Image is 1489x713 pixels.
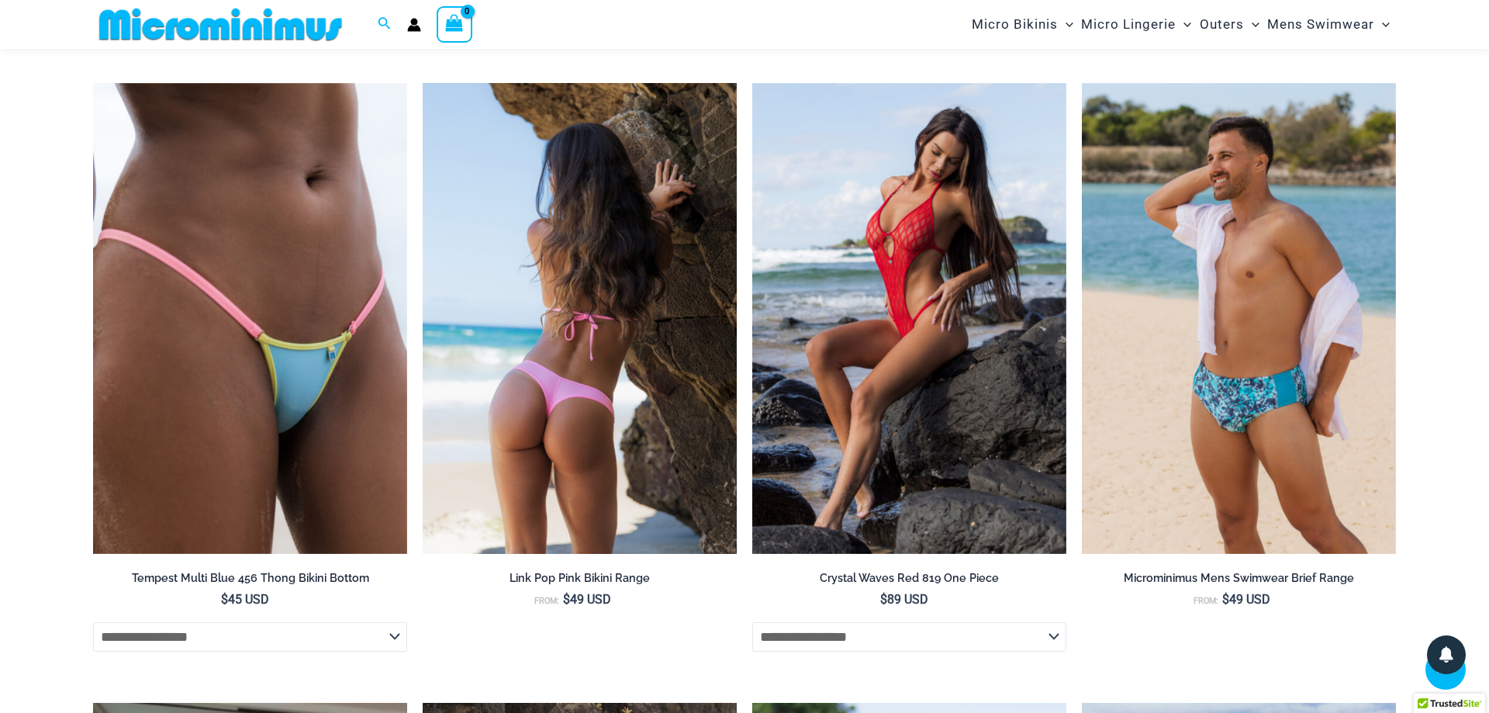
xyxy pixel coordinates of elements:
[93,571,407,586] h2: Tempest Multi Blue 456 Thong Bikini Bottom
[1374,5,1390,44] span: Menu Toggle
[563,592,611,607] bdi: 49 USD
[752,83,1066,555] img: Crystal Waves Red 819 One Piece 04
[1196,5,1263,44] a: OutersMenu ToggleMenu Toggle
[563,592,570,607] span: $
[378,15,392,34] a: Search icon link
[423,83,737,555] a: Link Pop Pink 3070 Top 4955 Bottom 01Link Pop Pink 3070 Top 4955 Bottom 02Link Pop Pink 3070 Top ...
[93,83,407,555] img: Tempest Multi Blue 456 Bottom 01
[1194,596,1218,606] span: From:
[1267,5,1374,44] span: Mens Swimwear
[1077,5,1195,44] a: Micro LingerieMenu ToggleMenu Toggle
[966,2,1396,47] nav: Site Navigation
[1222,592,1270,607] bdi: 49 USD
[752,571,1066,586] h2: Crystal Waves Red 819 One Piece
[407,18,421,32] a: Account icon link
[534,596,559,606] span: From:
[972,5,1058,44] span: Micro Bikinis
[93,571,407,591] a: Tempest Multi Blue 456 Thong Bikini Bottom
[93,83,407,555] a: Tempest Multi Blue 456 Bottom 01Tempest Multi Blue 312 Top 456 Bottom 07Tempest Multi Blue 312 To...
[221,592,228,607] span: $
[1222,592,1229,607] span: $
[752,83,1066,555] a: Crystal Waves Red 819 One Piece 04Crystal Waves Red 819 One Piece 03Crystal Waves Red 819 One Pie...
[1081,5,1176,44] span: Micro Lingerie
[1200,5,1244,44] span: Outers
[423,571,737,586] h2: Link Pop Pink Bikini Range
[1176,5,1191,44] span: Menu Toggle
[880,592,928,607] bdi: 89 USD
[423,571,737,591] a: Link Pop Pink Bikini Range
[1082,83,1396,555] img: Hamilton Blue Multi 006 Brief 01
[1082,571,1396,586] h2: Microminimus Mens Swimwear Brief Range
[423,83,737,555] img: Link Pop Pink 3070 Top 4955 Bottom 02
[880,592,887,607] span: $
[93,7,348,42] img: MM SHOP LOGO FLAT
[1244,5,1259,44] span: Menu Toggle
[1058,5,1073,44] span: Menu Toggle
[437,6,472,42] a: View Shopping Cart, empty
[1082,571,1396,591] a: Microminimus Mens Swimwear Brief Range
[221,592,269,607] bdi: 45 USD
[968,5,1077,44] a: Micro BikinisMenu ToggleMenu Toggle
[1082,83,1396,555] a: Hamilton Blue Multi 006 Brief 01Hamilton Blue Multi 006 Brief 03Hamilton Blue Multi 006 Brief 03
[1263,5,1394,44] a: Mens SwimwearMenu ToggleMenu Toggle
[752,571,1066,591] a: Crystal Waves Red 819 One Piece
